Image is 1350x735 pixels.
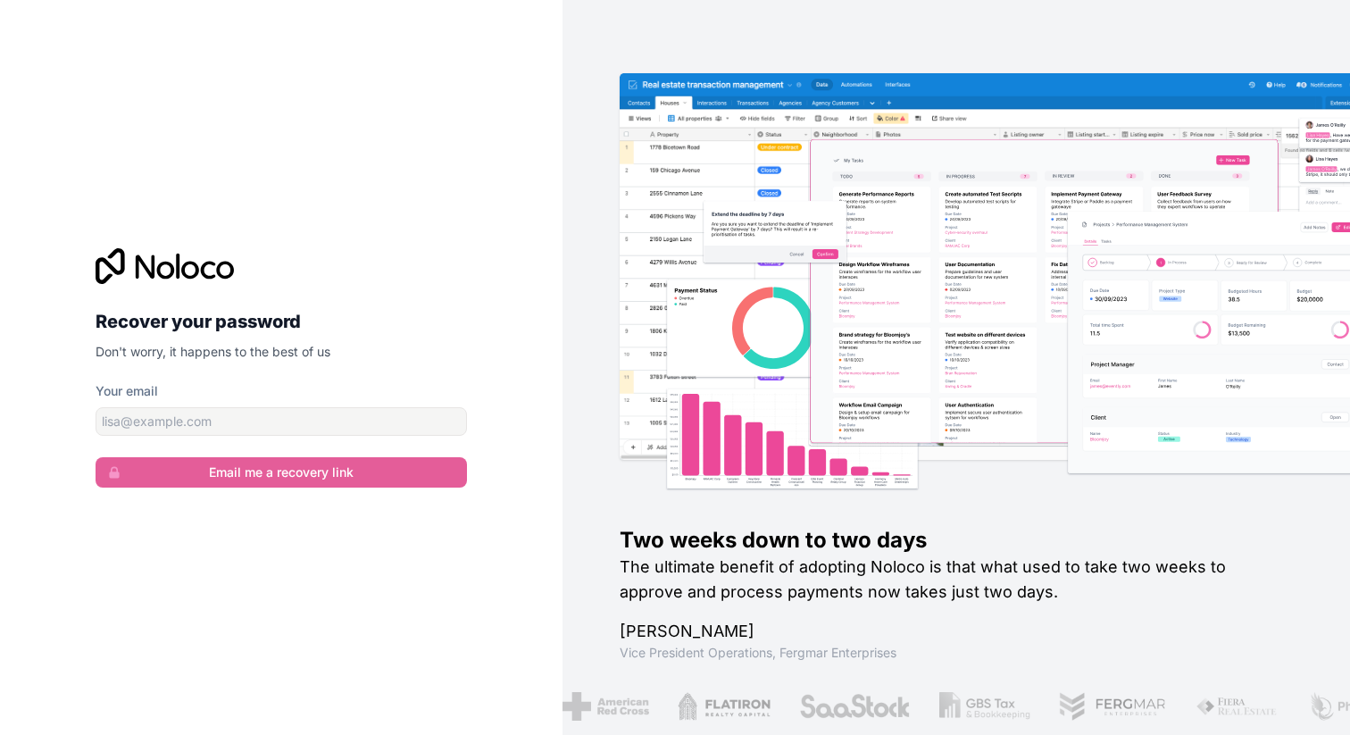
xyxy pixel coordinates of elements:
img: /assets/flatiron-C8eUkumj.png [677,692,770,721]
label: Your email [96,382,158,400]
button: Email me a recovery link [96,457,467,488]
img: /assets/saastock-C6Zbiodz.png [797,692,910,721]
img: /assets/gbstax-C-GtDUiK.png [938,692,1029,721]
h2: The ultimate benefit of adopting Noloco is that what used to take two weeks to approve and proces... [620,555,1293,605]
h2: Recover your password [96,305,467,338]
img: /assets/american-red-cross-BAupjrZR.png [561,692,647,721]
p: Don't worry, it happens to the best of us [96,343,467,361]
img: /assets/fergmar-CudnrXN5.png [1057,692,1166,721]
input: email [96,407,467,436]
img: /assets/fiera-fwj2N5v4.png [1195,692,1279,721]
h1: Two weeks down to two days [620,526,1293,555]
h1: [PERSON_NAME] [620,619,1293,644]
h1: Vice President Operations , Fergmar Enterprises [620,644,1293,662]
